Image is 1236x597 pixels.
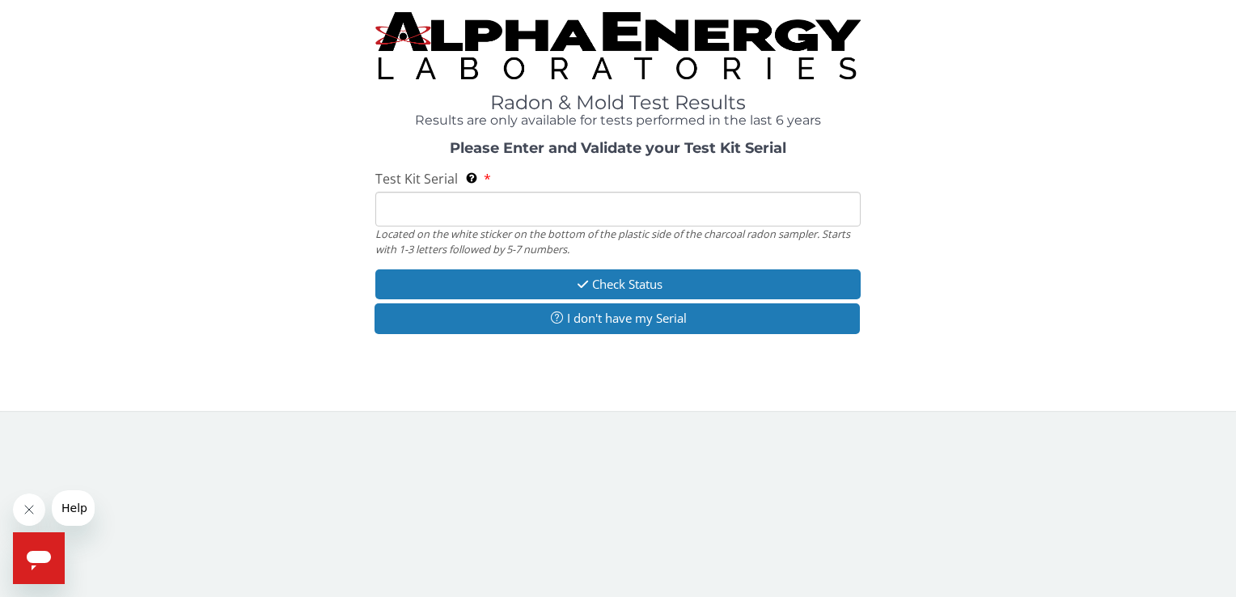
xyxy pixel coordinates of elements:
button: Check Status [375,269,860,299]
h4: Results are only available for tests performed in the last 6 years [375,113,860,128]
strong: Please Enter and Validate your Test Kit Serial [450,139,786,157]
div: Located on the white sticker on the bottom of the plastic side of the charcoal radon sampler. Sta... [375,227,860,256]
iframe: Button to launch messaging window [13,532,65,584]
span: Test Kit Serial [375,170,458,188]
iframe: Close message [13,493,45,526]
button: I don't have my Serial [375,303,859,333]
h1: Radon & Mold Test Results [375,92,860,113]
iframe: Message from company [52,490,95,526]
img: TightCrop.jpg [375,12,860,79]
